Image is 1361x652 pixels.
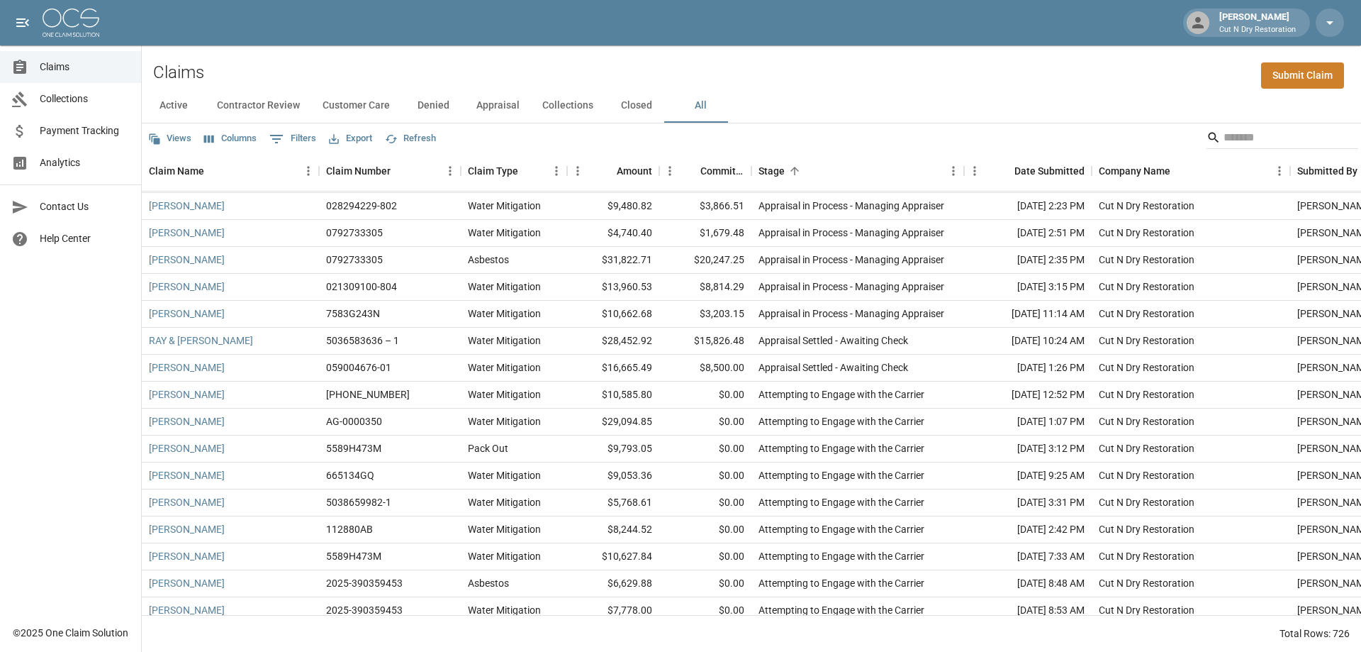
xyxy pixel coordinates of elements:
[567,543,659,570] div: $10,627.84
[326,522,373,536] div: 112880AB
[201,128,260,150] button: Select columns
[1099,151,1170,191] div: Company Name
[785,161,805,181] button: Sort
[700,151,744,191] div: Committed Amount
[758,226,944,240] div: Appraisal in Process - Managing Appraiser
[597,161,617,181] button: Sort
[298,160,319,182] button: Menu
[758,468,924,482] div: Attempting to Engage with the Carrier
[468,280,541,294] div: Water Mitigation
[149,387,225,402] a: [PERSON_NAME]
[758,522,924,536] div: Attempting to Engage with the Carrier
[758,603,924,617] div: Attempting to Engage with the Carrier
[567,490,659,516] div: $5,768.61
[326,226,383,240] div: 0792733305
[567,463,659,490] div: $9,053.36
[1099,549,1194,563] div: Cut N Dry Restoration
[319,151,461,191] div: Claim Number
[1170,161,1190,181] button: Sort
[468,199,541,213] div: Water Mitigation
[381,128,439,150] button: Refresh
[326,603,403,617] div: 2025-390359453
[758,387,924,402] div: Attempting to Engage with the Carrier
[149,495,225,509] a: [PERSON_NAME]
[149,306,225,321] a: [PERSON_NAME]
[758,414,924,429] div: Attempting to Engage with the Carrier
[149,151,204,191] div: Claim Name
[468,549,541,563] div: Water Mitigation
[758,441,924,455] div: Attempting to Engage with the Carrier
[659,247,751,274] div: $20,247.25
[617,151,652,191] div: Amount
[142,89,1361,123] div: dynamic tabs
[567,516,659,543] div: $8,244.52
[531,89,605,123] button: Collections
[964,355,1092,382] div: [DATE] 1:26 PM
[758,549,924,563] div: Attempting to Engage with the Carrier
[567,570,659,597] div: $6,629.88
[326,280,397,294] div: 021309100-804
[659,382,751,409] div: $0.00
[9,9,37,37] button: open drawer
[266,128,320,150] button: Show filters
[964,193,1092,220] div: [DATE] 2:23 PM
[659,490,751,516] div: $0.00
[1099,226,1194,240] div: Cut N Dry Restoration
[567,597,659,624] div: $7,778.00
[326,549,381,563] div: 5589H473M
[40,92,130,106] span: Collections
[1279,626,1350,641] div: Total Rows: 726
[567,247,659,274] div: $31,822.71
[468,253,509,267] div: Asbestos
[149,468,225,482] a: [PERSON_NAME]
[149,441,225,455] a: [PERSON_NAME]
[758,495,924,509] div: Attempting to Engage with the Carrier
[1261,62,1344,89] a: Submit Claim
[326,441,381,455] div: 5589H473M
[149,280,225,294] a: [PERSON_NAME]
[964,543,1092,570] div: [DATE] 7:33 AM
[149,199,225,213] a: [PERSON_NAME]
[40,123,130,138] span: Payment Tracking
[659,570,751,597] div: $0.00
[964,328,1092,355] div: [DATE] 10:24 AM
[468,360,541,375] div: Water Mitigation
[964,570,1092,597] div: [DATE] 8:48 AM
[605,89,668,123] button: Closed
[439,160,461,182] button: Menu
[567,436,659,463] div: $9,793.05
[758,360,908,375] div: Appraisal Settled - Awaiting Check
[1214,10,1301,35] div: [PERSON_NAME]
[1099,253,1194,267] div: Cut N Dry Restoration
[1014,151,1085,191] div: Date Submitted
[142,89,206,123] button: Active
[1219,24,1296,36] p: Cut N Dry Restoration
[680,161,700,181] button: Sort
[1269,160,1290,182] button: Menu
[40,60,130,74] span: Claims
[326,199,397,213] div: 028294229-802
[326,333,399,348] div: 5036583636 – 1
[153,62,204,83] h2: Claims
[326,414,382,429] div: AG-0000350
[567,151,659,191] div: Amount
[468,603,541,617] div: Water Mitigation
[326,495,391,509] div: 5038659982-1
[468,333,541,348] div: Water Mitigation
[758,333,908,348] div: Appraisal Settled - Awaiting Check
[326,360,391,375] div: 059004676-01
[468,441,508,455] div: Pack Out
[40,199,130,214] span: Contact Us
[567,301,659,328] div: $10,662.68
[964,220,1092,247] div: [DATE] 2:51 PM
[204,161,224,181] button: Sort
[659,463,751,490] div: $0.00
[468,387,541,402] div: Water Mitigation
[964,516,1092,543] div: [DATE] 2:42 PM
[758,151,785,191] div: Stage
[40,155,130,170] span: Analytics
[995,161,1014,181] button: Sort
[567,160,588,182] button: Menu
[659,543,751,570] div: $0.00
[659,355,751,382] div: $8,500.00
